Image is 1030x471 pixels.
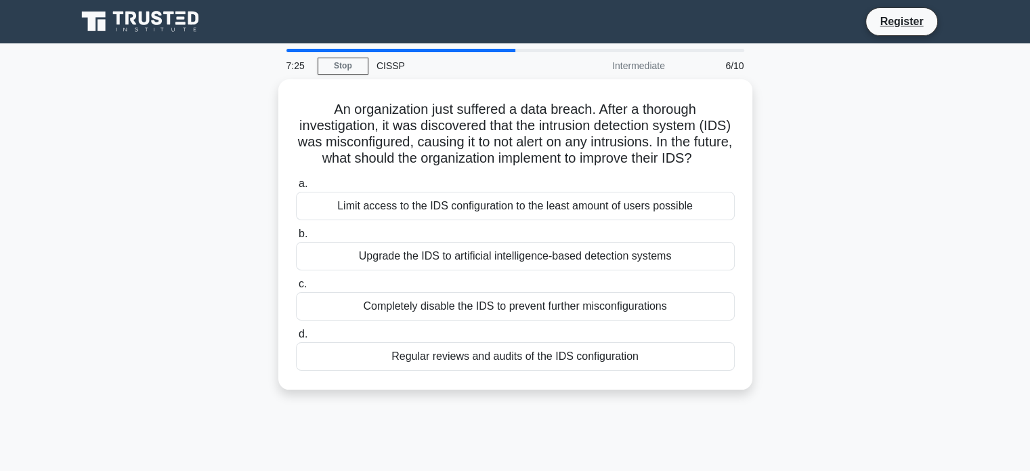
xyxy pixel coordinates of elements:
h5: An organization just suffered a data breach. After a thorough investigation, it was discovered th... [295,101,736,167]
div: Upgrade the IDS to artificial intelligence-based detection systems [296,242,735,270]
span: a. [299,178,307,189]
div: Regular reviews and audits of the IDS configuration [296,342,735,371]
div: CISSP [368,52,555,79]
a: Register [872,13,931,30]
div: Intermediate [555,52,673,79]
div: 6/10 [673,52,752,79]
div: 7:25 [278,52,318,79]
span: c. [299,278,307,289]
span: b. [299,228,307,239]
a: Stop [318,58,368,75]
div: Completely disable the IDS to prevent further misconfigurations [296,292,735,321]
span: d. [299,328,307,340]
div: Limit access to the IDS configuration to the least amount of users possible [296,192,735,220]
